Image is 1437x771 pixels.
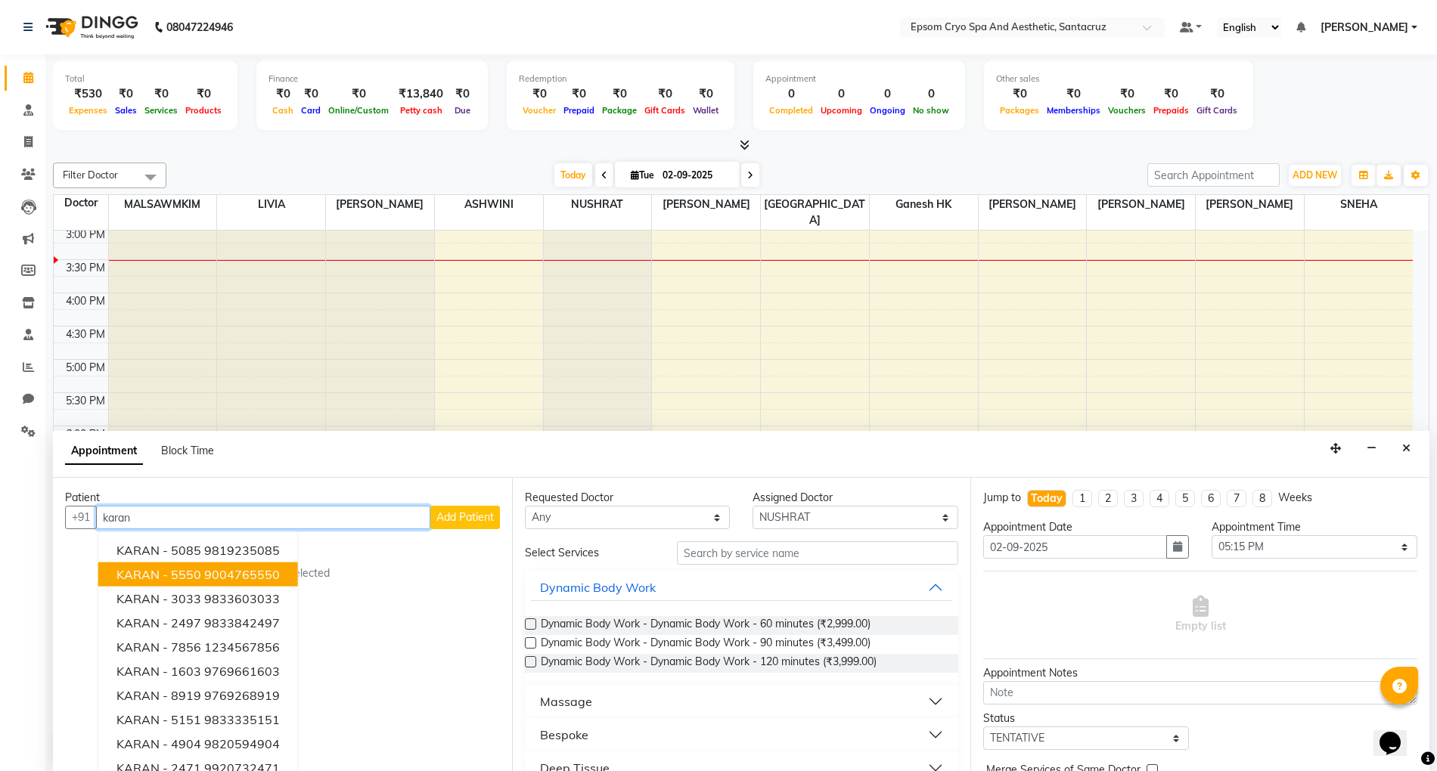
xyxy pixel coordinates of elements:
div: Assigned Doctor [753,490,958,506]
span: [PERSON_NAME] [1321,20,1408,36]
span: ADD NEW [1293,169,1337,181]
div: Appointment Notes [983,665,1417,681]
span: Ganesh HK [870,195,978,214]
span: Today [554,163,592,187]
div: ₹0 [1104,85,1150,103]
span: [PERSON_NAME] [979,195,1087,214]
div: Status [983,711,1189,726]
div: Appointment Time [1212,519,1417,535]
div: ₹0 [1043,85,1104,103]
span: Gift Cards [1193,105,1241,116]
span: SNEHA [1305,195,1413,214]
button: +91 [65,506,97,529]
div: ₹0 [996,85,1043,103]
div: ₹0 [111,85,141,103]
span: KARAN - 5550 [116,567,201,582]
span: Wallet [689,105,722,116]
div: ₹0 [560,85,598,103]
ngb-highlight: 9833842497 [204,615,280,630]
span: Block Time [161,444,214,457]
div: 4:00 PM [63,293,108,309]
input: Search Appointment [1147,163,1280,187]
li: 3 [1124,490,1144,507]
ngb-highlight: 9004765550 [204,567,280,582]
span: Vouchers [1104,105,1150,116]
span: [PERSON_NAME] [1196,195,1304,214]
div: 5:00 PM [63,360,108,376]
span: No show [909,105,953,116]
span: Voucher [519,105,560,116]
span: KARAN - 7856 [116,639,201,655]
div: ₹0 [182,85,225,103]
li: 2 [1098,490,1118,507]
span: Due [451,105,474,116]
div: ₹0 [598,85,641,103]
div: 0 [909,85,953,103]
div: Bespoke [540,726,588,744]
div: 3:30 PM [63,260,108,276]
li: 6 [1201,490,1221,507]
span: Petty cash [396,105,446,116]
div: ₹0 [641,85,689,103]
div: ₹0 [449,85,476,103]
li: 1 [1072,490,1092,507]
button: Dynamic Body Work [531,574,953,601]
ngb-highlight: 9833603033 [204,591,280,606]
span: Services [141,105,182,116]
div: Patient [65,490,500,506]
span: Filter Doctor [63,169,118,181]
span: KARAN - 5151 [116,712,201,727]
span: Prepaid [560,105,598,116]
ngb-highlight: 9819235085 [204,543,280,558]
span: Memberships [1043,105,1104,116]
div: ₹0 [324,85,393,103]
div: Finance [268,73,476,85]
div: ₹0 [689,85,722,103]
button: Close [1395,437,1417,460]
span: Appointment [65,438,143,465]
div: 5:30 PM [63,393,108,409]
div: ₹0 [268,85,297,103]
span: KARAN - 1603 [116,664,201,679]
div: 3:00 PM [63,227,108,243]
li: 8 [1252,490,1272,507]
ngb-highlight: 9769268919 [204,688,280,703]
div: Select Services [514,545,666,561]
span: KARAN - 4904 [116,736,201,751]
span: KARAN - 3033 [116,591,201,606]
span: KARAN - 8919 [116,688,201,703]
span: [PERSON_NAME] [326,195,434,214]
div: Appointment Date [983,519,1189,535]
span: Online/Custom [324,105,393,116]
span: Add Patient [436,510,494,524]
div: 6:00 PM [63,426,108,442]
div: Dynamic Body Work [540,578,656,596]
li: 4 [1150,490,1169,507]
span: ASHWINI [435,195,543,214]
span: KARAN - 2497 [116,615,201,630]
input: Search by Name/Mobile/Email/Code [96,506,430,529]
li: 5 [1175,490,1195,507]
div: Weeks [1278,490,1312,506]
div: Other sales [996,73,1241,85]
div: ₹0 [1193,85,1241,103]
input: yyyy-mm-dd [983,535,1167,559]
div: 0 [765,85,817,103]
span: Completed [765,105,817,116]
button: Bespoke [531,721,953,748]
ngb-highlight: 1234567856 [204,639,280,655]
iframe: chat widget [1373,711,1422,756]
span: Expenses [65,105,111,116]
ngb-highlight: 9833335151 [204,712,280,727]
span: Ongoing [866,105,909,116]
div: ₹0 [297,85,324,103]
span: Tue [627,169,658,181]
span: Dynamic Body Work - Dynamic Body Work - 90 minutes (₹3,499.00) [541,635,871,654]
span: Sales [111,105,141,116]
span: Products [182,105,225,116]
div: Jump to [983,490,1021,506]
span: MALSAWMKIM [109,195,217,214]
span: Dynamic Body Work - Dynamic Body Work - 60 minutes (₹2,999.00) [541,616,871,635]
b: 08047224946 [166,6,233,48]
span: [PERSON_NAME] [1087,195,1195,214]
